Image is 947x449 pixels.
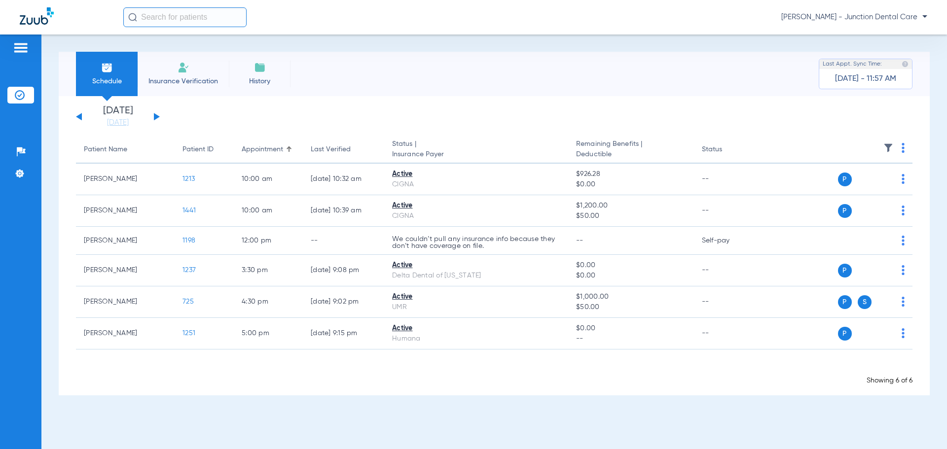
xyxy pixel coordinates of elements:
[392,302,560,312] div: UMR
[76,195,175,227] td: [PERSON_NAME]
[76,286,175,318] td: [PERSON_NAME]
[902,206,905,215] img: group-dot-blue.svg
[576,237,583,244] span: --
[76,255,175,286] td: [PERSON_NAME]
[182,144,214,155] div: Patient ID
[694,286,761,318] td: --
[838,295,852,309] span: P
[13,42,29,54] img: hamburger-icon
[303,164,384,195] td: [DATE] 10:32 AM
[835,74,896,84] span: [DATE] - 11:57 AM
[576,334,686,344] span: --
[902,143,905,153] img: group-dot-blue.svg
[234,255,303,286] td: 3:30 PM
[182,267,196,274] span: 1237
[182,207,196,214] span: 1441
[182,237,195,244] span: 1198
[576,169,686,179] span: $926.28
[311,144,376,155] div: Last Verified
[902,265,905,275] img: group-dot-blue.svg
[392,323,560,334] div: Active
[838,264,852,277] span: P
[178,62,189,73] img: Manual Insurance Verification
[234,195,303,227] td: 10:00 AM
[576,323,686,334] span: $0.00
[88,118,147,128] a: [DATE]
[568,136,693,164] th: Remaining Benefits |
[392,271,560,281] div: Delta Dental of [US_STATE]
[182,298,194,305] span: 725
[303,195,384,227] td: [DATE] 10:39 AM
[902,328,905,338] img: group-dot-blue.svg
[254,62,266,73] img: History
[883,143,893,153] img: filter.svg
[576,302,686,312] span: $50.00
[902,297,905,307] img: group-dot-blue.svg
[392,201,560,211] div: Active
[84,144,167,155] div: Patient Name
[128,13,137,22] img: Search Icon
[694,195,761,227] td: --
[838,327,852,341] span: P
[867,377,912,384] span: Showing 6 of 6
[234,318,303,349] td: 5:00 PM
[303,227,384,255] td: --
[234,286,303,318] td: 4:30 PM
[20,7,54,25] img: Zuub Logo
[694,164,761,195] td: --
[392,149,560,160] span: Insurance Payer
[576,292,686,302] span: $1,000.00
[576,201,686,211] span: $1,200.00
[694,136,761,164] th: Status
[576,260,686,271] span: $0.00
[781,12,927,22] span: [PERSON_NAME] - Junction Dental Care
[303,255,384,286] td: [DATE] 9:08 PM
[694,227,761,255] td: Self-pay
[576,211,686,221] span: $50.00
[902,236,905,245] img: group-dot-blue.svg
[182,144,226,155] div: Patient ID
[902,174,905,184] img: group-dot-blue.svg
[576,179,686,190] span: $0.00
[392,169,560,179] div: Active
[234,227,303,255] td: 12:00 PM
[234,164,303,195] td: 10:00 AM
[242,144,295,155] div: Appointment
[823,59,882,69] span: Last Appt. Sync Time:
[145,76,221,86] span: Insurance Verification
[384,136,568,164] th: Status |
[101,62,113,73] img: Schedule
[838,204,852,218] span: P
[236,76,283,86] span: History
[76,164,175,195] td: [PERSON_NAME]
[392,292,560,302] div: Active
[123,7,247,27] input: Search for patients
[392,236,560,249] p: We couldn’t pull any insurance info because they don’t have coverage on file.
[84,144,127,155] div: Patient Name
[76,318,175,349] td: [PERSON_NAME]
[303,286,384,318] td: [DATE] 9:02 PM
[311,144,351,155] div: Last Verified
[902,61,909,68] img: last sync help info
[182,330,195,337] span: 1251
[182,175,195,182] span: 1213
[694,255,761,286] td: --
[303,318,384,349] td: [DATE] 9:15 PM
[392,260,560,271] div: Active
[83,76,130,86] span: Schedule
[576,149,686,160] span: Deductible
[838,173,852,186] span: P
[694,318,761,349] td: --
[88,106,147,128] li: [DATE]
[392,211,560,221] div: CIGNA
[392,179,560,190] div: CIGNA
[76,227,175,255] td: [PERSON_NAME]
[858,295,872,309] span: S
[576,271,686,281] span: $0.00
[242,144,283,155] div: Appointment
[392,334,560,344] div: Humana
